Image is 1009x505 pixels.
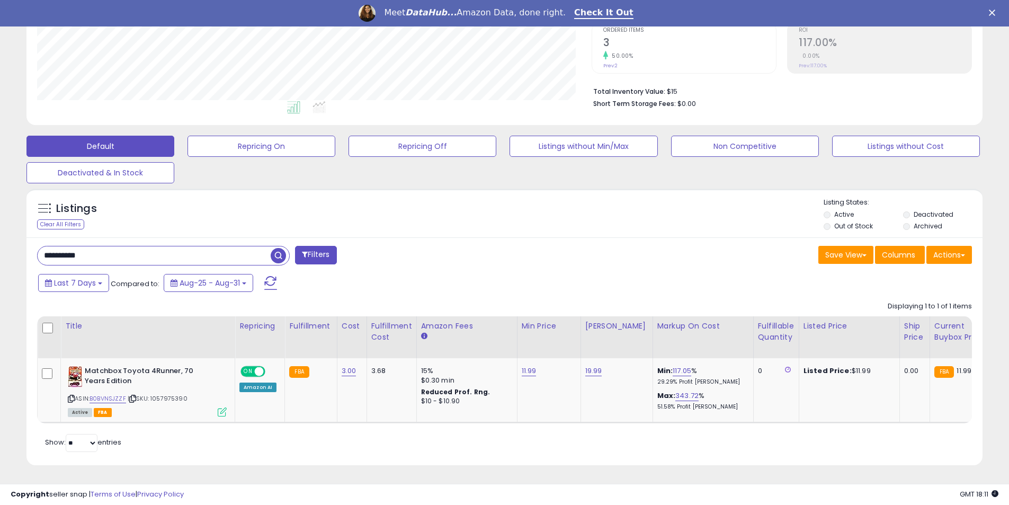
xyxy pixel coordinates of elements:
[349,136,496,157] button: Repricing Off
[384,7,566,18] div: Meet Amazon Data, done right.
[957,366,971,376] span: 11.99
[671,136,819,157] button: Non Competitive
[37,219,84,229] div: Clear All Filters
[421,387,490,396] b: Reduced Prof. Rng.
[421,321,513,332] div: Amazon Fees
[677,99,696,109] span: $0.00
[11,490,184,500] div: seller snap | |
[68,366,227,415] div: ASIN:
[657,403,745,411] p: 51.58% Profit [PERSON_NAME]
[405,7,457,17] i: DataHub...
[675,391,699,401] a: 343.72
[834,210,854,219] label: Active
[989,10,999,16] div: Close
[593,99,676,108] b: Short Term Storage Fees:
[603,37,776,51] h2: 3
[875,246,925,264] button: Columns
[926,246,972,264] button: Actions
[111,279,159,289] span: Compared to:
[657,321,749,332] div: Markup on Cost
[888,302,972,312] div: Displaying 1 to 1 of 1 items
[824,198,983,208] p: Listing States:
[137,489,184,499] a: Privacy Policy
[94,408,112,417] span: FBA
[522,366,537,376] a: 11.99
[91,489,136,499] a: Terms of Use
[803,366,891,376] div: $11.99
[522,321,576,332] div: Min Price
[85,366,213,388] b: Matchbox Toyota 4Runner, 70 Years Edition
[914,222,942,231] label: Archived
[653,316,753,358] th: The percentage added to the cost of goods (COGS) that forms the calculator for Min & Max prices.
[239,321,280,332] div: Repricing
[289,321,332,332] div: Fulfillment
[26,136,174,157] button: Default
[289,366,309,378] small: FBA
[799,63,827,69] small: Prev: 117.00%
[164,274,253,292] button: Aug-25 - Aug-31
[56,201,97,216] h5: Listings
[180,278,240,288] span: Aug-25 - Aug-31
[603,63,618,69] small: Prev: 2
[68,408,92,417] span: All listings currently available for purchase on Amazon
[11,489,49,499] strong: Copyright
[799,28,971,33] span: ROI
[574,7,633,19] a: Check It Out
[657,378,745,386] p: 29.29% Profit [PERSON_NAME]
[832,136,980,157] button: Listings without Cost
[421,376,509,385] div: $0.30 min
[54,278,96,288] span: Last 7 Days
[38,274,109,292] button: Last 7 Days
[128,394,187,403] span: | SKU: 1057975390
[342,321,362,332] div: Cost
[758,321,794,343] div: Fulfillable Quantity
[799,37,971,51] h2: 117.00%
[45,437,121,447] span: Show: entries
[510,136,657,157] button: Listings without Min/Max
[264,367,281,376] span: OFF
[803,321,895,332] div: Listed Price
[657,391,676,401] b: Max:
[904,321,925,343] div: Ship Price
[65,321,230,332] div: Title
[657,366,673,376] b: Min:
[585,321,648,332] div: [PERSON_NAME]
[342,366,356,376] a: 3.00
[68,366,82,387] img: 515tPKs5x-L._SL40_.jpg
[421,366,509,376] div: 15%
[603,28,776,33] span: Ordered Items
[187,136,335,157] button: Repricing On
[673,366,691,376] a: 117.05
[585,366,602,376] a: 19.99
[657,391,745,411] div: %
[934,366,954,378] small: FBA
[421,397,509,406] div: $10 - $10.90
[242,367,255,376] span: ON
[593,84,964,97] li: $15
[26,162,174,183] button: Deactivated & In Stock
[960,489,998,499] span: 2025-09-8 18:11 GMT
[758,366,791,376] div: 0
[295,246,336,264] button: Filters
[593,87,665,96] b: Total Inventory Value:
[371,366,408,376] div: 3.68
[934,321,989,343] div: Current Buybox Price
[359,5,376,22] img: Profile image for Georgie
[914,210,953,219] label: Deactivated
[834,222,873,231] label: Out of Stock
[608,52,633,60] small: 50.00%
[803,366,852,376] b: Listed Price:
[421,332,427,341] small: Amazon Fees.
[239,383,276,392] div: Amazon AI
[799,52,820,60] small: 0.00%
[882,250,915,260] span: Columns
[657,366,745,386] div: %
[904,366,922,376] div: 0.00
[818,246,873,264] button: Save View
[90,394,126,403] a: B0BVNSJZZF
[371,321,412,343] div: Fulfillment Cost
